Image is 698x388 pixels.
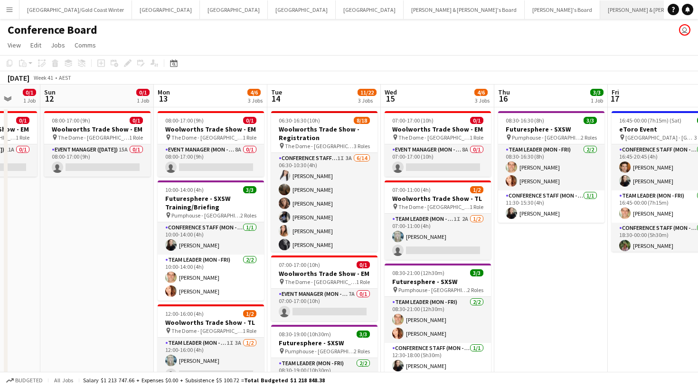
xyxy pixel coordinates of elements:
app-job-card: 07:00-11:00 (4h)1/2Woolworths Trade Show - TL The Dome - [GEOGRAPHIC_DATA]1 RoleTeam Leader (Mon ... [385,180,491,260]
span: 17 [610,93,619,104]
span: 14 [270,93,282,104]
span: Pumphouse - [GEOGRAPHIC_DATA] [171,212,240,219]
span: 0/1 [357,261,370,268]
h3: Futuresphere - SXSW [498,125,604,133]
app-user-avatar: Jenny Tu [679,24,690,36]
span: 0/1 [470,117,483,124]
app-card-role: Event Manager (Mon - Fri)7A0/107:00-17:00 (10h) [271,289,377,321]
span: Sun [44,88,56,96]
span: 2 Roles [354,348,370,355]
span: 13 [156,93,170,104]
div: AEST [59,74,71,81]
app-card-role: Event Manager (Mon - Fri)8A0/108:00-17:00 (9h) [158,144,264,177]
span: 3/3 [357,331,370,338]
button: Budgeted [5,375,44,386]
span: 12 [43,93,56,104]
h3: Woolworths Trade Show - EM [271,269,377,278]
app-job-card: 08:30-21:00 (12h30m)3/3Futuresphere - SXSW Pumphouse - [GEOGRAPHIC_DATA]2 RolesTeam Leader (Mon -... [385,264,491,375]
span: 0/1 [136,89,150,96]
span: 1 Role [243,327,256,334]
div: 1 Job [23,97,36,104]
div: 1 Job [137,97,149,104]
span: 0/1 [23,89,36,96]
span: 08:30-19:00 (10h30m) [279,331,331,338]
div: 1 Job [591,97,603,104]
app-job-card: 08:00-17:00 (9h)0/1Woolworths Trade Show - EM The Dome - [GEOGRAPHIC_DATA]1 RoleEvent Manager ([D... [44,111,151,177]
app-card-role: Conference Staff (Mon - Fri)1/111:30-15:30 (4h)[PERSON_NAME] [498,190,604,223]
span: The Dome - [GEOGRAPHIC_DATA] [171,134,243,141]
span: 1 Role [470,134,483,141]
span: 1 Role [243,134,256,141]
h1: Conference Board [8,23,97,37]
span: Total Budgeted $1 218 848.38 [244,377,325,384]
span: 3/3 [590,89,604,96]
app-job-card: 07:00-17:00 (10h)0/1Woolworths Trade Show - EM The Dome - [GEOGRAPHIC_DATA]1 RoleEvent Manager (M... [271,256,377,321]
span: 1 Role [470,203,483,210]
span: The Dome - [GEOGRAPHIC_DATA] [398,134,470,141]
a: Edit [27,39,45,51]
span: 2 Roles [581,134,597,141]
span: The Dome - [GEOGRAPHIC_DATA] [171,327,243,334]
span: [GEOGRAPHIC_DATA] - [GEOGRAPHIC_DATA] [625,134,694,141]
div: 10:00-14:00 (4h)3/3Futuresphere - SXSW Training/Briefing Pumphouse - [GEOGRAPHIC_DATA]2 RolesConf... [158,180,264,301]
span: Edit [30,41,41,49]
div: 3 Jobs [358,97,376,104]
span: 2 Roles [467,286,483,293]
span: 08:30-16:30 (8h) [506,117,544,124]
div: [DATE] [8,73,29,83]
span: Week 41 [31,74,55,81]
app-job-card: 07:00-17:00 (10h)0/1Woolworths Trade Show - EM The Dome - [GEOGRAPHIC_DATA]1 RoleEvent Manager (M... [385,111,491,177]
span: 11/22 [358,89,377,96]
span: Wed [385,88,397,96]
h3: Woolworths Trade Show - TL [385,194,491,203]
h3: Woolworths Trade Show - EM [158,125,264,133]
span: Pumphouse - [GEOGRAPHIC_DATA] [285,348,354,355]
span: Tue [271,88,282,96]
span: 16 [497,93,510,104]
app-card-role: Team Leader (Mon - Fri)1I3A1/212:00-16:00 (4h)[PERSON_NAME] [158,338,264,384]
span: Comms [75,41,96,49]
span: 4/6 [474,89,488,96]
span: Pumphouse - [GEOGRAPHIC_DATA] [398,286,467,293]
span: 1/2 [243,310,256,317]
span: Budgeted [15,377,43,384]
button: [GEOGRAPHIC_DATA] [132,0,200,19]
span: 1/2 [470,186,483,193]
span: Mon [158,88,170,96]
h3: Woolworths Trade Show - TL [158,318,264,327]
span: 06:30-16:30 (10h) [279,117,320,124]
app-job-card: 08:00-17:00 (9h)0/1Woolworths Trade Show - EM The Dome - [GEOGRAPHIC_DATA]1 RoleEvent Manager (Mo... [158,111,264,177]
span: The Dome - [GEOGRAPHIC_DATA] [285,142,354,150]
h3: Futuresphere - SXSW Training/Briefing [158,194,264,211]
span: 1 Role [356,278,370,285]
span: 08:00-17:00 (9h) [52,117,90,124]
h3: Futuresphere - SXSW [271,339,377,347]
span: 0/1 [130,117,143,124]
span: 07:00-11:00 (4h) [392,186,431,193]
span: 3/3 [243,186,256,193]
app-job-card: 08:30-16:30 (8h)3/3Futuresphere - SXSW Pumphouse - [GEOGRAPHIC_DATA]2 RolesTeam Leader (Mon - Fri... [498,111,604,223]
app-card-role: Conference Staff (Mon - Fri)1I3A6/1406:30-10:30 (4h)[PERSON_NAME][PERSON_NAME][PERSON_NAME][PERSO... [271,153,377,364]
span: All jobs [52,377,75,384]
h3: Futuresphere - SXSW [385,277,491,286]
app-job-card: 06:30-16:30 (10h)8/18Woolworths Trade Show - Registration The Dome - [GEOGRAPHIC_DATA]3 RolesConf... [271,111,377,252]
span: 16:45-00:00 (7h15m) (Sat) [619,117,681,124]
div: 3 Jobs [248,97,263,104]
app-card-role: Team Leader (Mon - Fri)2/208:30-21:00 (12h30m)[PERSON_NAME][PERSON_NAME] [385,297,491,343]
span: 2 Roles [240,212,256,219]
span: 12:00-16:00 (4h) [165,310,204,317]
button: [PERSON_NAME]'s Board [525,0,600,19]
app-card-role: Team Leader (Mon - Fri)2/208:30-16:30 (8h)[PERSON_NAME][PERSON_NAME] [498,144,604,190]
span: 0/1 [243,117,256,124]
div: 3 Jobs [475,97,490,104]
span: 1 Role [129,134,143,141]
span: 10:00-14:00 (4h) [165,186,204,193]
span: 3/3 [470,269,483,276]
div: 12:00-16:00 (4h)1/2Woolworths Trade Show - TL The Dome - [GEOGRAPHIC_DATA]1 RoleTeam Leader (Mon ... [158,304,264,384]
a: Jobs [47,39,69,51]
button: [GEOGRAPHIC_DATA]/Gold Coast Winter [19,0,132,19]
a: Comms [71,39,100,51]
span: 08:30-21:00 (12h30m) [392,269,444,276]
